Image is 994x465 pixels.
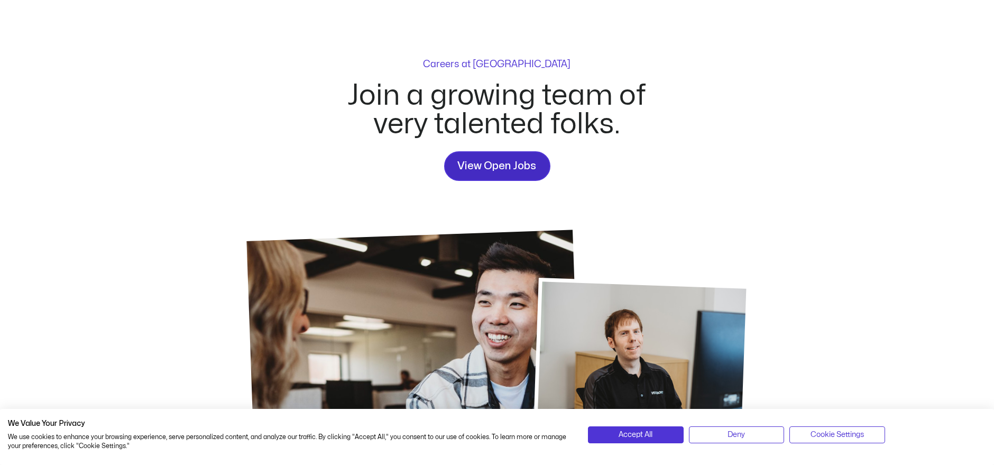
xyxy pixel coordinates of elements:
button: Deny all cookies [689,426,785,443]
span: Cookie Settings [811,429,864,441]
span: Deny [728,429,745,441]
iframe: chat widget [860,442,989,465]
img: Velsoft Careers [532,278,750,461]
span: View Open Jobs [458,158,537,175]
p: Careers at [GEOGRAPHIC_DATA] [424,60,571,69]
h2: Join a growing team of very talented folks. [335,81,659,139]
p: We use cookies to enhance your browsing experience, serve personalized content, and analyze our t... [8,433,572,451]
a: View Open Jobs [444,151,550,181]
button: Adjust cookie preferences [789,426,885,443]
span: Accept All [619,429,652,441]
button: Accept all cookies [588,426,684,443]
h2: We Value Your Privacy [8,419,572,428]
